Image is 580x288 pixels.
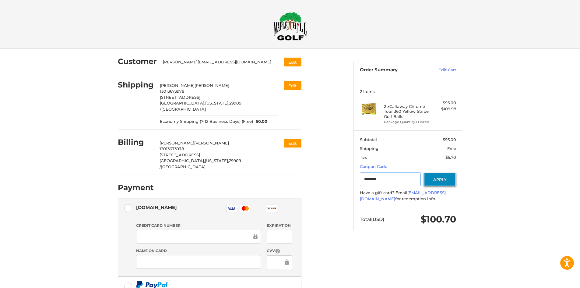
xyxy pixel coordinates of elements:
li: Package Quantity 1 Dozen [384,119,431,125]
label: Credit Card Number [136,223,261,228]
div: [PERSON_NAME][EMAIL_ADDRESS][DOMAIN_NAME] [163,59,272,65]
span: [GEOGRAPHIC_DATA] [161,107,206,112]
button: Apply [424,172,456,186]
span: [PERSON_NAME] [194,140,229,145]
h2: Shipping [118,80,154,90]
div: $109.98 [432,106,456,112]
img: Maple Hill Golf [273,12,307,41]
span: $100.70 [420,214,456,225]
div: Have a gift card? Email for redemption info. [360,190,456,202]
div: [DOMAIN_NAME] [136,202,177,212]
span: $0.00 [253,119,268,125]
button: Edit [284,81,301,90]
span: 13013673978 [160,89,184,94]
span: 29909 / [160,101,241,112]
h3: Order Summary [360,67,425,73]
button: Edit [284,58,301,66]
span: [GEOGRAPHIC_DATA], [160,101,205,105]
button: Edit [284,139,301,148]
h3: 2 Items [360,89,456,94]
span: [PERSON_NAME] [195,83,229,88]
span: 13013673978 [160,146,184,151]
span: [PERSON_NAME] [160,83,195,88]
span: [US_STATE], [205,101,229,105]
span: Economy Shipping (7-12 Business Days) (Free) [160,119,253,125]
span: [GEOGRAPHIC_DATA], [160,158,205,163]
a: Coupon Code [360,164,387,169]
label: CVV [267,248,292,254]
h2: Customer [118,57,157,66]
span: Shipping [360,146,378,151]
label: Expiration [267,223,292,228]
h2: Payment [118,183,154,192]
span: Subtotal [360,137,377,142]
span: Tax [360,155,367,160]
iframe: Google Customer Reviews [530,272,580,288]
span: [GEOGRAPHIC_DATA] [161,164,206,169]
a: [EMAIL_ADDRESS][DOMAIN_NAME] [360,190,446,201]
span: [US_STATE], [205,158,229,163]
span: 29909 / [160,158,241,169]
span: [STREET_ADDRESS] [160,152,200,157]
span: $5.70 [445,155,456,160]
span: $95.00 [443,137,456,142]
a: Edit Cart [425,67,456,73]
span: [PERSON_NAME] [160,140,194,145]
span: Total (USD) [360,216,384,222]
h2: Billing [118,137,153,147]
span: Free [447,146,456,151]
span: [STREET_ADDRESS] [160,95,200,100]
div: $95.00 [432,100,456,106]
input: Gift Certificate or Coupon Code [360,172,421,186]
label: Name on Card [136,248,261,254]
h4: 2 x Callaway Chrome Tour 360 Yellow Stripe Golf Balls [384,104,431,119]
